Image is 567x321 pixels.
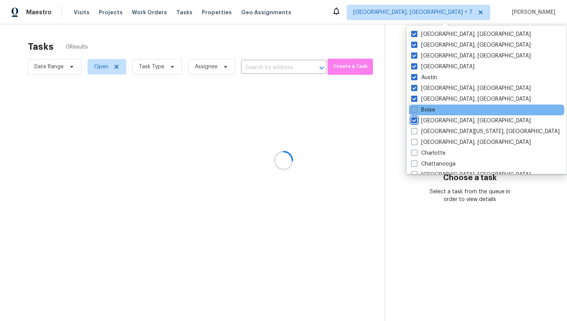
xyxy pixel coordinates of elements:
[411,52,531,60] label: [GEOGRAPHIC_DATA], [GEOGRAPHIC_DATA]
[411,63,474,71] label: [GEOGRAPHIC_DATA]
[411,95,531,103] label: [GEOGRAPHIC_DATA], [GEOGRAPHIC_DATA]
[411,128,560,135] label: [GEOGRAPHIC_DATA][US_STATE], [GEOGRAPHIC_DATA]
[411,74,437,81] label: Austin
[411,160,456,168] label: Chattanooga
[411,41,531,49] label: [GEOGRAPHIC_DATA], [GEOGRAPHIC_DATA]
[411,106,435,114] label: Boise
[411,139,531,146] label: [GEOGRAPHIC_DATA], [GEOGRAPHIC_DATA]
[411,84,531,92] label: [GEOGRAPHIC_DATA], [GEOGRAPHIC_DATA]
[411,149,445,157] label: Charlotte
[411,30,531,38] label: [GEOGRAPHIC_DATA], [GEOGRAPHIC_DATA]
[411,117,531,125] label: [GEOGRAPHIC_DATA], [GEOGRAPHIC_DATA]
[411,171,531,179] label: [GEOGRAPHIC_DATA], [GEOGRAPHIC_DATA]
